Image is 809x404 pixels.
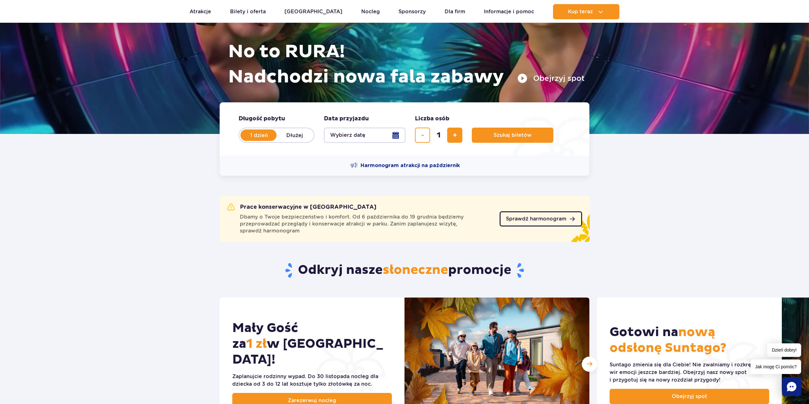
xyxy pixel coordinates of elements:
span: Harmonogram atrakcji na październik [361,162,460,169]
button: usuń bilet [415,128,430,143]
div: Suntago zmienia się dla Ciebie! Nie zwalniamy i rozkręcamy wir emocji jeszcze bardziej. Obejrzyj ... [610,361,769,384]
input: liczba biletów [431,128,446,143]
a: Atrakcje [190,4,211,19]
h2: Gotowi na [610,324,769,356]
div: Zaplanujcie rodzinny wypad. Do 30 listopada nocleg dla dziecka od 3 do 12 lat kosztuje tylko złot... [232,373,392,388]
button: Obejrzyj spot [517,73,585,83]
span: Data przyjazdu [324,115,369,123]
a: Dla firm [445,4,465,19]
span: Dbamy o Twoje bezpieczeństwo i komfort. Od 6 października do 19 grudnia będziemy przeprowadzać pr... [240,214,492,234]
h1: No to RURA! Nadchodzi nowa fala zabawy [228,39,585,90]
a: Bilety i oferta [230,4,266,19]
label: Dłużej [277,129,313,142]
label: 1 dzień [241,129,277,142]
div: Następny slajd [582,357,597,372]
span: Szukaj biletów [494,132,532,138]
a: [GEOGRAPHIC_DATA] [284,4,342,19]
span: Długość pobytu [239,115,285,123]
h2: Odkryj nasze promocje [220,262,590,279]
button: Szukaj biletów [472,128,553,143]
button: dodaj bilet [447,128,462,143]
span: Sprawdź harmonogram [506,216,566,221]
span: słoneczne [383,262,448,278]
span: Jak mogę Ci pomóc? [751,359,801,374]
a: Sprawdź harmonogram [500,211,582,226]
div: Chat [782,377,801,396]
a: Nocleg [361,4,380,19]
span: 1 zł [246,336,267,352]
h2: Prace konserwacyjne w [GEOGRAPHIC_DATA] [227,203,376,211]
h2: Mały Gość za w [GEOGRAPHIC_DATA]! [232,320,392,368]
a: Harmonogram atrakcji na październik [350,162,460,169]
span: nową odsłonę Suntago? [610,324,727,356]
button: Kup teraz [553,4,619,19]
span: Kup teraz [568,9,593,15]
a: Informacje i pomoc [484,4,534,19]
button: Wybierz datę [324,128,405,143]
form: Planowanie wizyty w Park of Poland [220,102,589,155]
span: Obejrzyj spot [672,393,707,400]
span: Liczba osób [415,115,449,123]
a: Sponsorzy [398,4,426,19]
a: Obejrzyj spot [610,389,769,404]
span: Dzień dobry! [767,343,801,357]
